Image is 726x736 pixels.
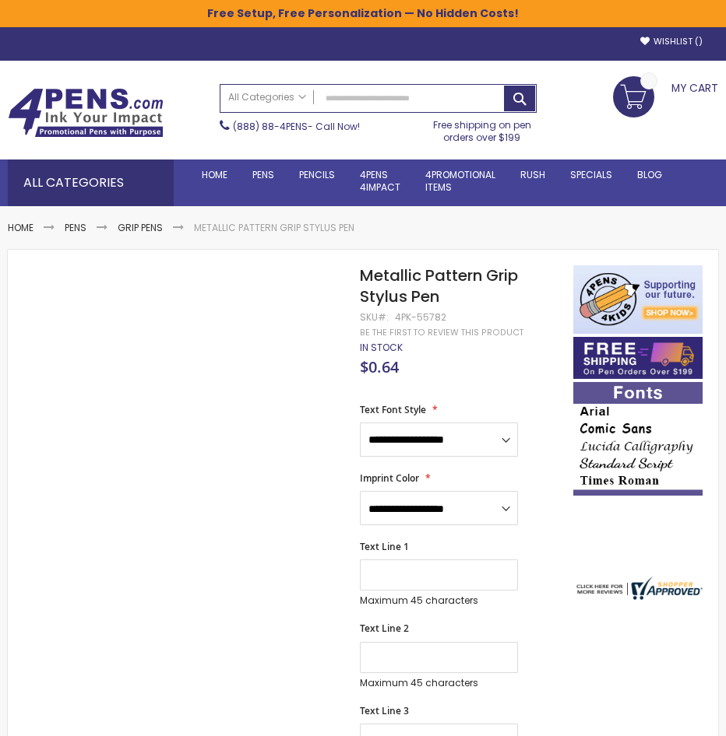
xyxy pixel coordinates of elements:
img: 4pens 4 kids [573,265,703,333]
p: Maximum 45 characters [360,677,518,689]
a: Be the first to review this product [360,327,523,338]
a: Pens [65,221,86,234]
a: Pencils [287,159,347,191]
a: 4PROMOTIONALITEMS [413,159,508,203]
a: (888) 88-4PENS [233,120,308,133]
span: Imprint Color [360,471,419,485]
strong: SKU [360,310,389,324]
img: Free shipping on orders over $199 [573,337,703,379]
span: Text Font Style [360,403,426,416]
span: Pencils [299,168,335,181]
a: All Categories [220,85,314,110]
div: 4PK-55782 [395,311,446,324]
span: Specials [570,168,612,181]
p: Maximum 45 characters [360,594,518,607]
a: Pens [240,159,287,191]
a: 4pens.com certificate URL [573,590,703,603]
a: Rush [508,159,558,191]
span: - Call Now! [233,120,360,133]
a: Home [189,159,240,191]
span: $0.64 [360,356,399,377]
a: Grip Pens [118,221,163,234]
span: Text Line 2 [360,622,409,635]
a: 4Pens4impact [347,159,413,203]
span: In stock [360,341,403,354]
li: Metallic Pattern Grip Stylus Pen [194,222,354,234]
div: All Categories [8,159,174,206]
img: 4Pens Custom Pens and Promotional Products [8,88,164,138]
a: Wishlist [640,36,703,47]
span: Rush [520,168,545,181]
a: Home [8,221,33,234]
div: Availability [360,342,403,354]
a: Specials [558,159,625,191]
span: Blog [637,168,662,181]
span: 4PROMOTIONAL ITEMS [425,168,495,194]
img: 4pens.com widget logo [573,577,703,600]
span: Text Line 1 [360,540,409,553]
div: Free shipping on pen orders over $199 [428,113,537,144]
span: All Categories [228,91,306,103]
span: Text Line 3 [360,704,409,717]
span: Pens [252,168,274,181]
span: Metallic Pattern Grip Stylus Pen [360,265,518,307]
span: Home [202,168,227,181]
a: Blog [625,159,675,191]
span: 4Pens 4impact [360,168,400,194]
img: font-personalization-examples [573,382,703,495]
